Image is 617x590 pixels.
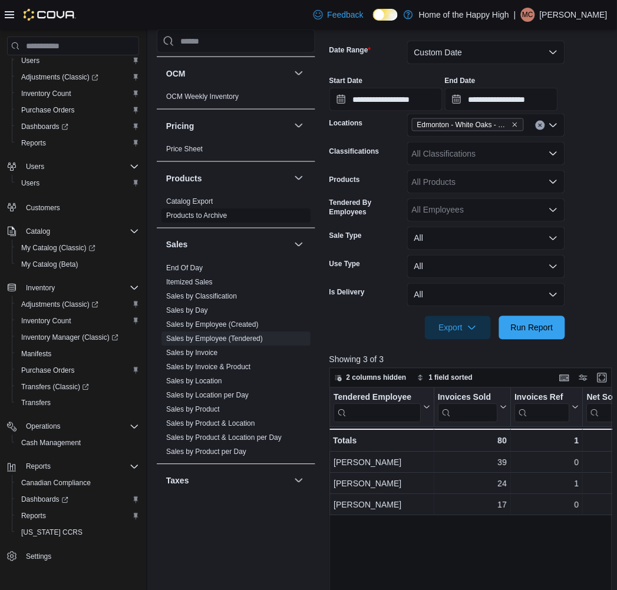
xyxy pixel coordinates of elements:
[12,525,144,541] button: [US_STATE] CCRS
[407,227,565,250] button: All
[21,56,39,65] span: Users
[21,349,51,359] span: Manifests
[21,550,56,564] a: Settings
[347,373,407,383] span: 2 columns hidden
[17,103,139,117] span: Purchase Orders
[26,203,60,213] span: Customers
[329,76,363,85] label: Start Date
[437,477,506,491] div: 24
[437,498,506,512] div: 17
[17,314,139,328] span: Inventory Count
[419,8,509,22] p: Home of the Happy High
[166,198,213,206] a: Catalog Export
[17,509,51,523] a: Reports
[407,255,565,279] button: All
[329,147,380,156] label: Classifications
[17,363,80,377] a: Purchase Orders
[166,363,250,372] a: Sales by Invoice & Product
[373,9,398,21] input: Dark Mode
[21,224,139,238] span: Catalog
[21,281,60,295] button: Inventory
[437,393,497,404] div: Invoices Sold
[166,173,289,184] button: Products
[166,173,202,184] h3: Products
[499,316,565,340] button: Run Report
[166,278,213,287] span: Itemized Sales
[329,231,362,241] label: Sale Type
[21,460,139,474] span: Reports
[17,87,76,101] a: Inventory Count
[17,136,51,150] a: Reports
[17,380,94,394] a: Transfers (Classic)
[157,195,315,228] div: Products
[329,45,371,55] label: Date Range
[21,549,139,564] span: Settings
[2,419,144,435] button: Operations
[17,120,73,134] a: Dashboards
[523,8,534,22] span: MC
[17,103,80,117] a: Purchase Orders
[21,260,78,269] span: My Catalog (Beta)
[12,362,144,379] button: Purchase Orders
[21,105,75,115] span: Purchase Orders
[334,477,430,491] div: [PERSON_NAME]
[437,456,506,470] div: 39
[329,288,365,297] label: Is Delivery
[512,121,519,128] button: Remove Edmonton - White Oaks - Fire & Flower from selection in this group
[26,283,55,293] span: Inventory
[413,371,478,385] button: 1 field sorted
[17,54,44,68] a: Users
[292,67,306,81] button: OCM
[12,52,144,69] button: Users
[432,316,484,340] span: Export
[12,329,144,346] a: Inventory Manager (Classic)
[21,333,118,342] span: Inventory Manager (Classic)
[514,477,579,491] div: 1
[12,379,144,395] a: Transfers (Classic)
[334,456,430,470] div: [PERSON_NAME]
[17,70,103,84] a: Adjustments (Classic)
[12,256,144,273] button: My Catalog (Beta)
[412,118,524,131] span: Edmonton - White Oaks - Fire & Flower
[12,346,144,362] button: Manifests
[166,475,289,487] button: Taxes
[514,393,569,404] div: Invoices Ref
[17,297,103,311] a: Adjustments (Classic)
[12,102,144,118] button: Purchase Orders
[166,68,289,79] button: OCM
[17,176,139,190] span: Users
[292,474,306,488] button: Taxes
[540,8,608,22] p: [PERSON_NAME]
[437,393,497,423] div: Invoices Sold
[514,393,579,423] button: Invoices Ref
[12,240,144,256] a: My Catalog (Classic)
[26,552,51,562] span: Settings
[21,495,68,505] span: Dashboards
[166,307,208,315] a: Sales by Day
[21,122,68,131] span: Dashboards
[166,448,246,456] a: Sales by Product per Day
[17,493,73,507] a: Dashboards
[330,371,411,385] button: 2 columns hidden
[328,9,364,21] span: Feedback
[17,54,139,68] span: Users
[329,198,402,217] label: Tendered By Employees
[166,120,194,132] h3: Pricing
[549,177,558,187] button: Open list of options
[557,371,572,385] button: Keyboard shortcuts
[166,475,189,487] h3: Taxes
[21,399,51,408] span: Transfers
[12,395,144,412] button: Transfers
[17,330,139,344] span: Inventory Manager (Classic)
[7,58,139,583] nav: Complex example
[17,70,139,84] span: Adjustments (Classic)
[429,373,473,383] span: 1 field sorted
[166,92,239,102] span: OCM Weekly Inventory
[21,528,83,538] span: [US_STATE] CCRS
[12,69,144,85] a: Adjustments (Classic)
[17,396,55,410] a: Transfers
[166,239,188,251] h3: Sales
[514,456,579,470] div: 0
[166,145,203,154] span: Price Sheet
